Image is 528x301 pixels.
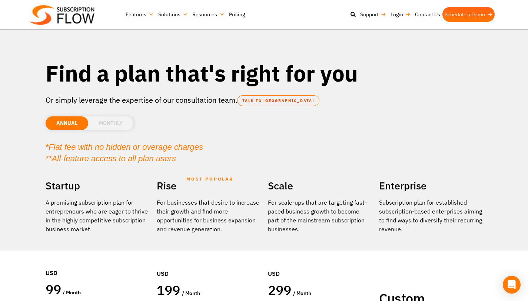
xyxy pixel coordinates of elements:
h2: Startup [46,177,149,194]
div: USD [46,246,149,281]
span: 99 [46,281,62,298]
span: 299 [268,281,292,299]
h2: Scale [268,177,372,194]
span: / month [63,289,81,296]
p: Or simply leverage the expertise of our consultation team. [46,95,483,106]
li: ANNUAL [46,116,88,130]
div: USD [268,247,372,282]
a: TALK TO [GEOGRAPHIC_DATA] [237,95,319,106]
div: For businesses that desire to increase their growth and find more opportunities for business expa... [157,198,260,234]
em: *Flat fee with no hidden or overage charges [46,142,203,152]
a: Resources [190,7,227,22]
a: Pricing [227,7,247,22]
a: Features [123,7,156,22]
div: For scale-ups that are targeting fast-paced business growth to become part of the mainstream subs... [268,198,372,234]
img: Subscriptionflow [30,5,94,25]
span: / month [182,290,200,297]
a: Schedule a Demo [442,7,495,22]
a: Contact Us [413,7,442,22]
div: USD [157,247,260,282]
h1: Find a plan that's right for you [46,59,483,87]
span: / month [293,290,311,297]
p: A promising subscription plan for entrepreneurs who are eager to thrive in the highly competitive... [46,198,149,234]
span: MOST POPULAR [186,171,233,188]
span: 199 [157,281,180,299]
a: Login [388,7,413,22]
a: Support [358,7,388,22]
h2: Rise [157,177,260,194]
div: Open Intercom Messenger [503,276,521,294]
em: **All-feature access to all plan users [46,154,176,163]
li: MONTHLY [88,116,133,130]
h2: Enterprise [379,177,483,194]
a: Solutions [156,7,190,22]
p: Subscription plan for established subscription-based enterprises aiming to find ways to diversify... [379,198,483,234]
